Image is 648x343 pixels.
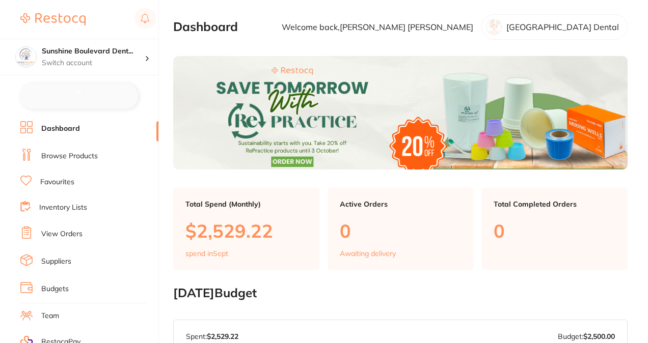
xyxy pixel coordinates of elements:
[39,203,87,213] a: Inventory Lists
[494,220,615,241] p: 0
[16,47,36,67] img: Sunshine Boulevard Dental
[583,332,615,341] strong: $2,500.00
[558,332,615,340] p: Budget:
[41,311,59,321] a: Team
[186,332,238,340] p: Spent:
[506,22,619,32] p: [GEOGRAPHIC_DATA] Dental
[40,177,74,187] a: Favourites
[185,220,307,241] p: $2,529.22
[340,249,396,258] p: Awaiting delivery
[328,188,474,270] a: Active Orders0Awaiting delivery
[207,332,238,341] strong: $2,529.22
[481,188,628,270] a: Total Completed Orders0
[42,58,145,68] p: Switch account
[340,220,462,241] p: 0
[20,8,86,31] a: Restocq Logo
[41,284,69,294] a: Budgets
[41,124,80,134] a: Dashboard
[173,56,628,169] img: Dashboard
[173,286,628,300] h2: [DATE] Budget
[494,200,615,208] p: Total Completed Orders
[41,229,83,239] a: View Orders
[173,188,319,270] a: Total Spend (Monthly)$2,529.22spend inSept
[173,20,238,34] h2: Dashboard
[41,256,71,267] a: Suppliers
[41,151,98,161] a: Browse Products
[185,249,228,258] p: spend in Sept
[282,22,473,32] p: Welcome back, [PERSON_NAME] [PERSON_NAME]
[340,200,462,208] p: Active Orders
[20,13,86,25] img: Restocq Logo
[42,46,145,56] h4: Sunshine Boulevard Dental
[185,200,307,208] p: Total Spend (Monthly)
